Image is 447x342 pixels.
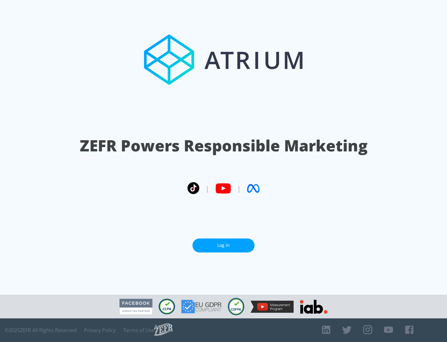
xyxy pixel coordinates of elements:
img: CCPA Compliant [159,299,175,314]
a: Log In [192,238,255,252]
img: Facebook Marketing Partner [120,299,152,315]
span: | [205,184,209,193]
img: YouTube Measurement Program [251,301,294,313]
a: Privacy Policy [84,327,116,333]
img: GDPR Compliant [181,300,222,313]
img: IAB [300,300,327,314]
h1: ZEFR Powers Responsible Marketing [80,135,368,156]
img: COPPA Compliant [228,298,244,315]
span: © 2025 ZEFR All Rights Reserved [5,327,77,333]
span: | [237,184,241,193]
a: Terms of Use [123,327,154,333]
